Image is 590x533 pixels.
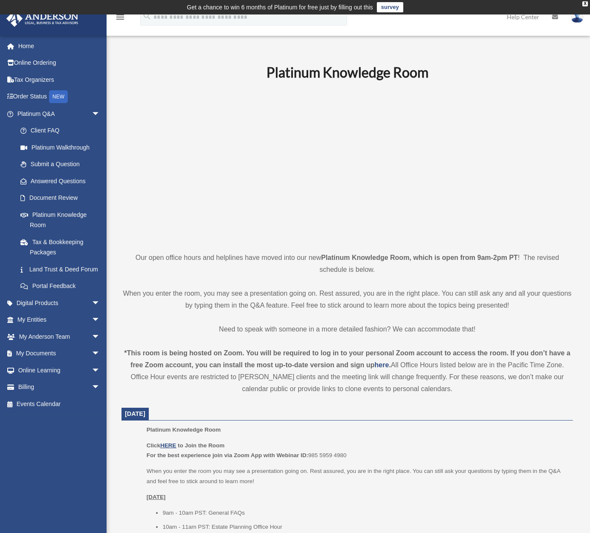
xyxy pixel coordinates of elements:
[377,2,403,12] a: survey
[147,494,166,500] u: [DATE]
[92,362,109,379] span: arrow_drop_down
[582,1,588,6] div: close
[12,278,113,295] a: Portal Feedback
[220,92,475,236] iframe: 231110_Toby_KnowledgeRoom
[6,379,113,396] a: Billingarrow_drop_down
[6,395,113,412] a: Events Calendar
[147,441,567,461] p: 985 5959 4980
[147,466,567,486] p: When you enter the room you may see a presentation going on. Rest assured, you are in the right p...
[187,2,373,12] div: Get a chance to win 6 months of Platinum for free just by filling out this
[12,190,113,207] a: Document Review
[6,294,113,311] a: Digital Productsarrow_drop_down
[6,311,113,328] a: My Entitiesarrow_drop_down
[571,11,584,23] img: User Pic
[92,379,109,396] span: arrow_drop_down
[321,254,518,261] strong: Platinum Knowledge Room, which is open from 9am-2pm PT
[121,347,573,395] div: All Office Hours listed below are in the Pacific Time Zone. Office Hour events are restricted to ...
[115,15,125,22] a: menu
[115,12,125,22] i: menu
[389,361,390,369] strong: .
[92,105,109,123] span: arrow_drop_down
[121,323,573,335] p: Need to speak with someone in a more detailed fashion? We can accommodate that!
[124,349,570,369] strong: *This room is being hosted on Zoom. You will be required to log in to your personal Zoom account ...
[92,345,109,363] span: arrow_drop_down
[6,362,113,379] a: Online Learningarrow_drop_down
[178,442,225,449] b: to Join the Room
[125,410,145,417] span: [DATE]
[147,452,308,458] b: For the best experience join via Zoom App with Webinar ID:
[6,37,113,55] a: Home
[6,345,113,362] a: My Documentsarrow_drop_down
[121,288,573,311] p: When you enter the room, you may see a presentation going on. Rest assured, you are in the right ...
[4,10,81,27] img: Anderson Advisors Platinum Portal
[375,361,389,369] a: here
[92,294,109,312] span: arrow_drop_down
[162,508,567,518] li: 9am - 10am PST: General FAQs
[12,206,109,233] a: Platinum Knowledge Room
[12,156,113,173] a: Submit a Question
[92,328,109,346] span: arrow_drop_down
[266,64,428,81] b: Platinum Knowledge Room
[6,105,113,122] a: Platinum Q&Aarrow_drop_down
[6,55,113,72] a: Online Ordering
[6,328,113,345] a: My Anderson Teamarrow_drop_down
[12,233,113,261] a: Tax & Bookkeeping Packages
[12,139,113,156] a: Platinum Walkthrough
[142,12,152,21] i: search
[12,261,113,278] a: Land Trust & Deed Forum
[6,71,113,88] a: Tax Organizers
[147,442,178,449] b: Click
[147,426,221,433] span: Platinum Knowledge Room
[121,252,573,276] p: Our open office hours and helplines have moved into our new ! The revised schedule is below.
[162,522,567,532] li: 10am - 11am PST: Estate Planning Office Hour
[6,88,113,106] a: Order StatusNEW
[160,442,176,449] a: HERE
[92,311,109,329] span: arrow_drop_down
[12,122,113,139] a: Client FAQ
[12,173,113,190] a: Answered Questions
[49,90,68,103] div: NEW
